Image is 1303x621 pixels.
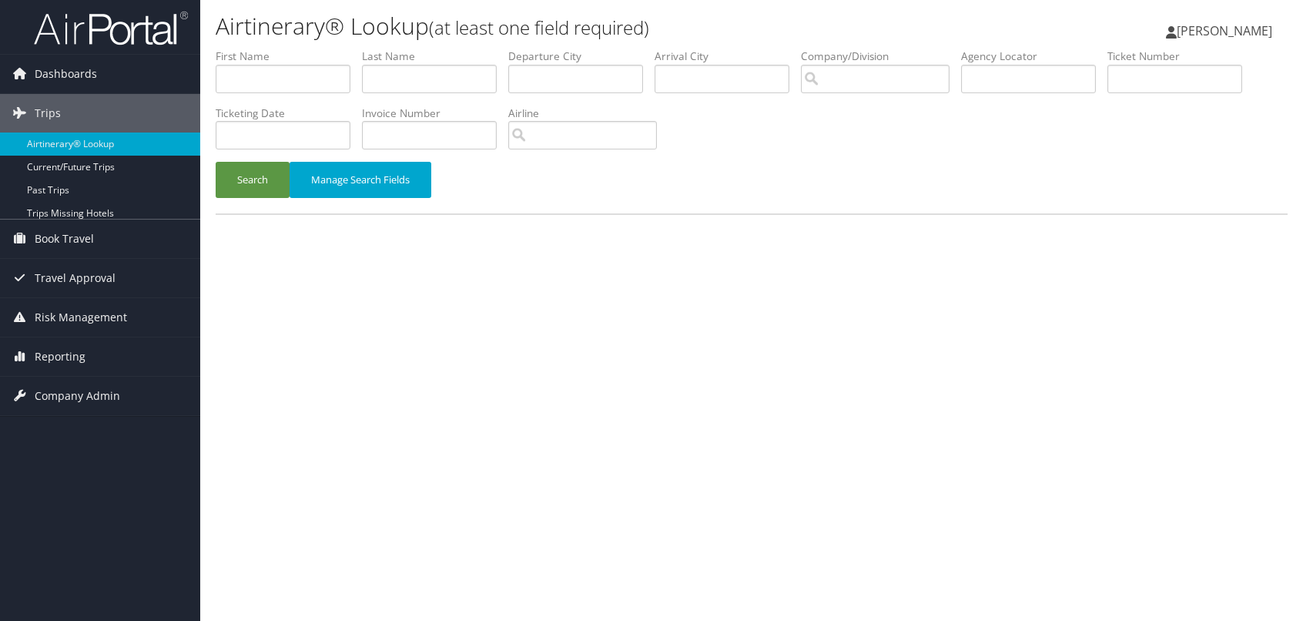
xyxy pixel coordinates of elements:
[35,55,97,93] span: Dashboards
[508,106,668,121] label: Airline
[1107,49,1254,64] label: Ticket Number
[216,49,362,64] label: First Name
[35,298,127,337] span: Risk Management
[216,106,362,121] label: Ticketing Date
[961,49,1107,64] label: Agency Locator
[35,259,116,297] span: Travel Approval
[362,106,508,121] label: Invoice Number
[35,337,85,376] span: Reporting
[216,10,930,42] h1: Airtinerary® Lookup
[801,49,961,64] label: Company/Division
[35,94,61,133] span: Trips
[1166,8,1288,54] a: [PERSON_NAME]
[290,162,431,198] button: Manage Search Fields
[362,49,508,64] label: Last Name
[35,220,94,258] span: Book Travel
[1177,22,1272,39] span: [PERSON_NAME]
[35,377,120,415] span: Company Admin
[655,49,801,64] label: Arrival City
[508,49,655,64] label: Departure City
[216,162,290,198] button: Search
[34,10,188,46] img: airportal-logo.png
[429,15,649,40] small: (at least one field required)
